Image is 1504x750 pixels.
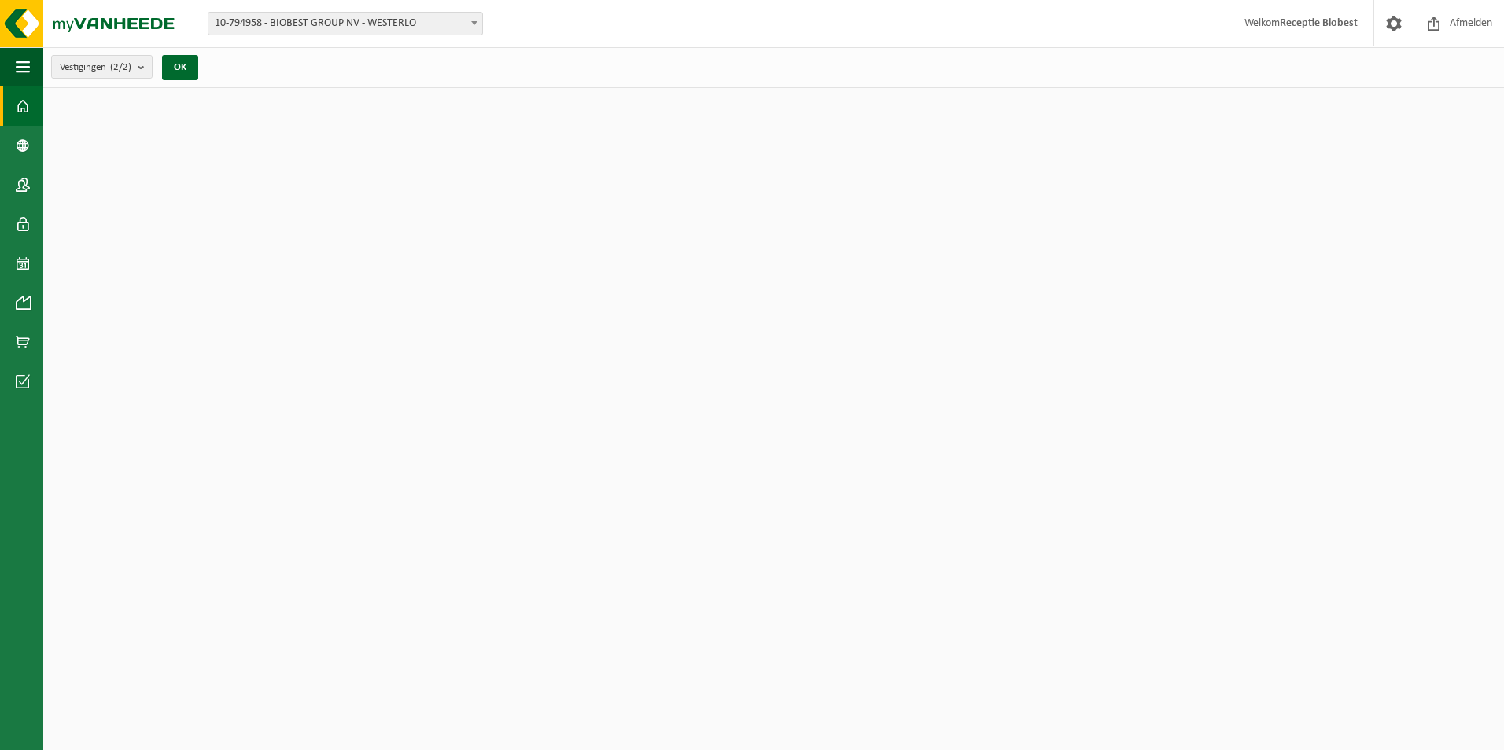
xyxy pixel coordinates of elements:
iframe: chat widget [8,715,263,750]
span: 10-794958 - BIOBEST GROUP NV - WESTERLO [208,13,482,35]
span: 10-794958 - BIOBEST GROUP NV - WESTERLO [208,12,483,35]
button: OK [162,55,198,80]
button: Vestigingen(2/2) [51,55,153,79]
count: (2/2) [110,62,131,72]
span: Vestigingen [60,56,131,79]
strong: Receptie Biobest [1280,17,1358,29]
